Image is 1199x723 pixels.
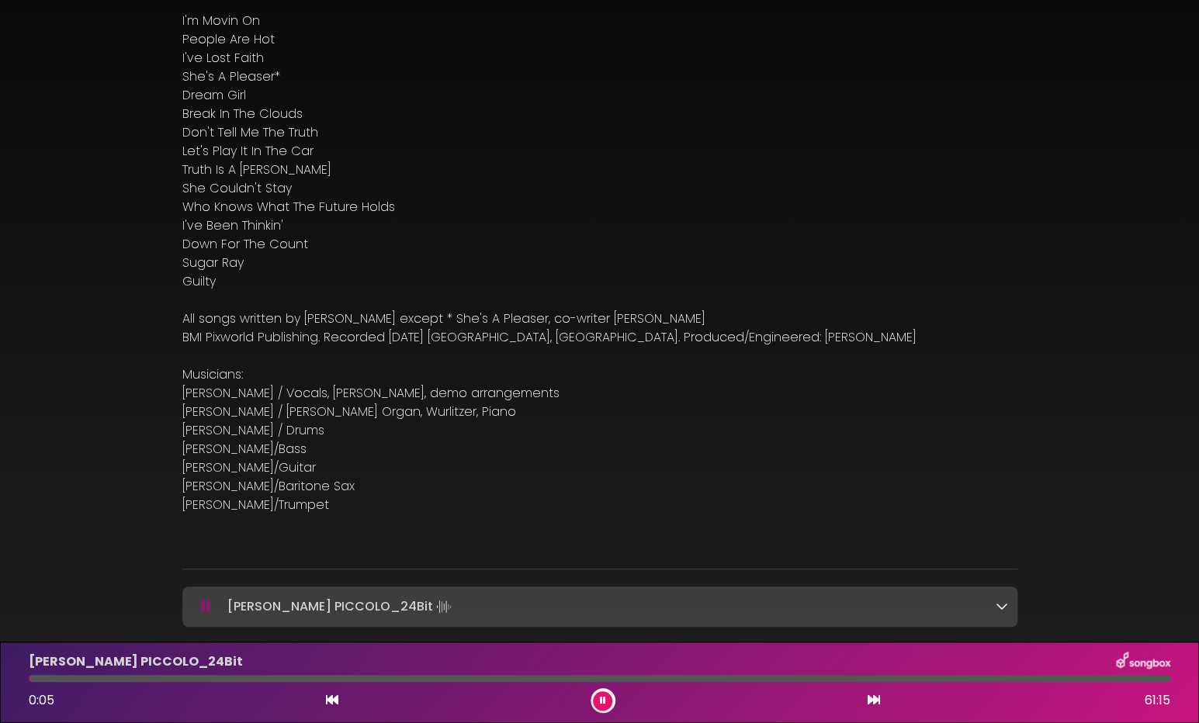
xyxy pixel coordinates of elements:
[182,30,1017,49] p: People Are Hot
[182,496,1017,514] p: [PERSON_NAME]/Trumpet
[182,254,1017,272] p: Sugar Ray
[182,477,1017,496] p: [PERSON_NAME]/Baritone Sax
[182,161,1017,179] p: Truth Is A [PERSON_NAME]
[182,86,1017,105] p: Dream Girl
[1116,652,1170,672] img: songbox-logo-white.png
[182,458,1017,477] p: [PERSON_NAME]/Guitar
[182,216,1017,235] p: I've Been Thinkin'
[182,142,1017,161] p: Let's Play It In The Car
[182,328,1017,347] p: BMI Pixworld Publishing. Recorded [DATE] [GEOGRAPHIC_DATA], [GEOGRAPHIC_DATA]. Produced/Engineere...
[433,596,455,617] img: waveform4.gif
[182,67,1017,86] p: She's A Pleaser*
[182,365,1017,384] p: Musicians:
[182,105,1017,123] p: Break In The Clouds
[182,235,1017,254] p: Down For The Count
[182,198,1017,216] p: Who Knows What The Future Holds
[182,310,1017,328] p: All songs written by [PERSON_NAME] except * She's A Pleaser, co-writer [PERSON_NAME]
[182,12,1017,30] p: I'm Movin On
[182,403,1017,421] p: [PERSON_NAME] / [PERSON_NAME] Organ, Wurlitzer, Piano
[182,179,1017,198] p: She Couldn't Stay
[29,652,243,671] p: [PERSON_NAME] PICCOLO_24Bit
[182,49,1017,67] p: I've Lost Faith
[182,384,1017,403] p: [PERSON_NAME] / Vocals, [PERSON_NAME], demo arrangements
[227,596,455,617] p: [PERSON_NAME] PICCOLO_24Bit
[182,421,1017,440] p: [PERSON_NAME] / Drums
[182,272,1017,291] p: Guilty
[182,123,1017,142] p: Don't Tell Me The Truth
[182,440,1017,458] p: [PERSON_NAME]/Bass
